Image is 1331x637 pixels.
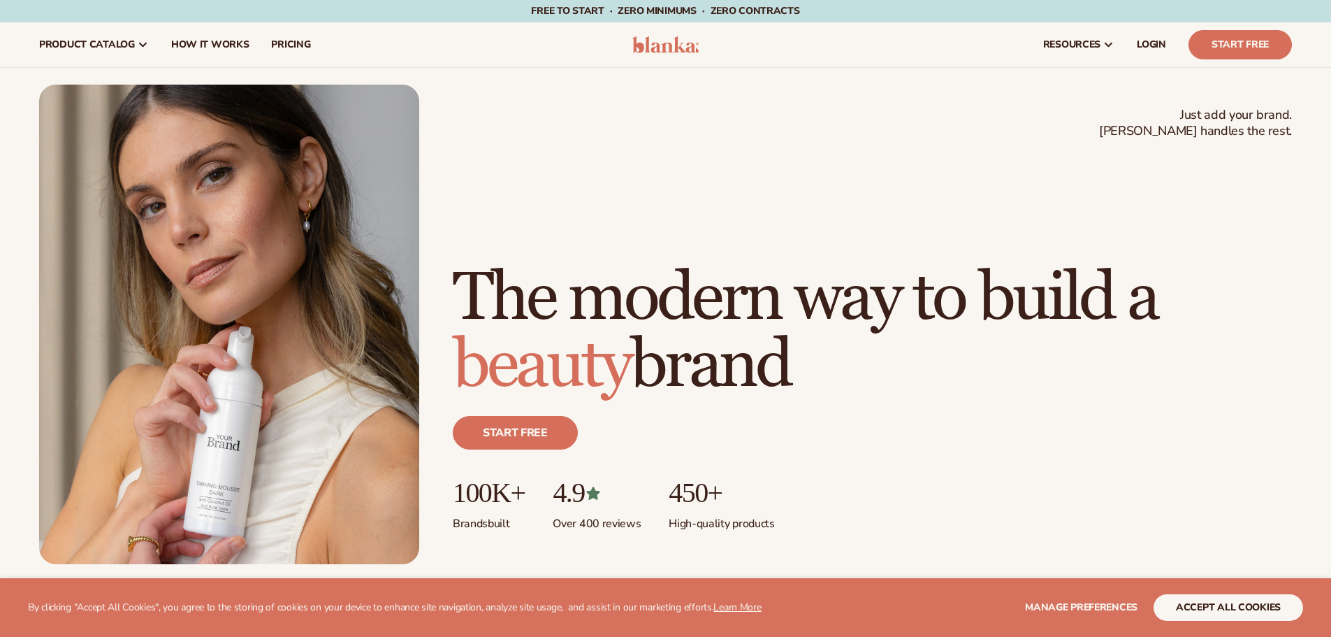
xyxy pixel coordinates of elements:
[171,39,249,50] span: How It Works
[453,416,578,450] a: Start free
[1025,601,1137,614] span: Manage preferences
[553,508,641,531] p: Over 400 reviews
[453,324,630,406] span: beauty
[1154,594,1303,621] button: accept all cookies
[1025,594,1137,621] button: Manage preferences
[669,478,774,508] p: 450+
[669,508,774,531] p: High-quality products
[1126,22,1177,67] a: LOGIN
[453,265,1292,399] h1: The modern way to build a brand
[28,602,762,614] p: By clicking "Accept All Cookies", you agree to the storing of cookies on your device to enhance s...
[453,478,525,508] p: 100K+
[713,601,761,614] a: Learn More
[1032,22,1126,67] a: resources
[39,85,419,564] img: Female holding tanning mousse.
[160,22,261,67] a: How It Works
[632,36,699,53] img: logo
[260,22,321,67] a: pricing
[39,39,135,50] span: product catalog
[453,508,525,531] p: Brands built
[1188,30,1292,59] a: Start Free
[531,4,799,17] span: Free to start · ZERO minimums · ZERO contracts
[1099,107,1292,140] span: Just add your brand. [PERSON_NAME] handles the rest.
[271,39,310,50] span: pricing
[1137,39,1166,50] span: LOGIN
[553,478,641,508] p: 4.9
[28,22,160,67] a: product catalog
[1043,39,1100,50] span: resources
